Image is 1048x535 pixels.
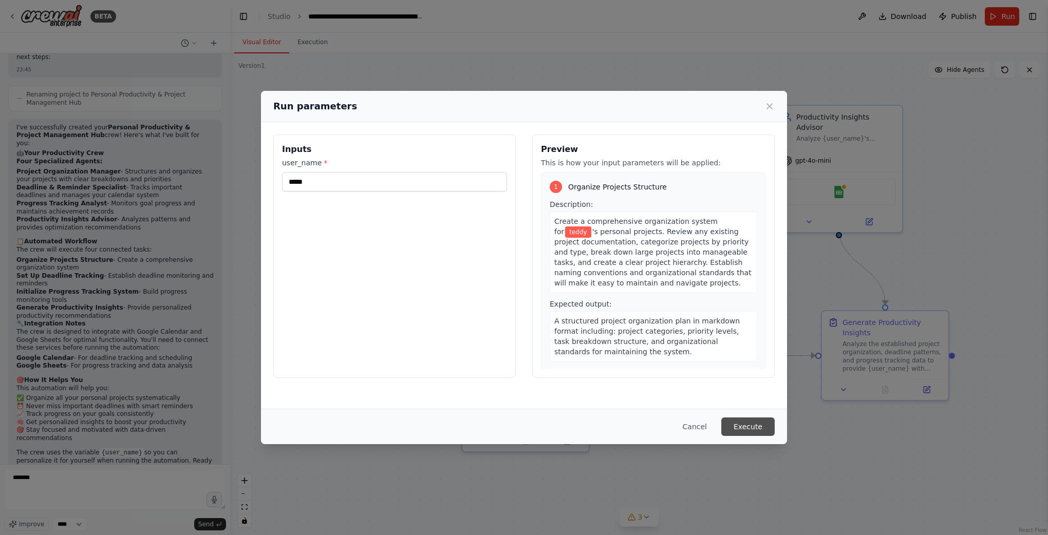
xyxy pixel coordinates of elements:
[550,300,612,308] span: Expected output:
[721,417,775,436] button: Execute
[282,158,507,168] label: user_name
[554,317,740,356] span: A structured project organization plan in markdown format including: project categories, priority...
[273,99,357,113] h2: Run parameters
[568,182,667,192] span: Organize Projects Structure
[282,143,507,156] h3: Inputs
[675,417,715,436] button: Cancel
[541,143,766,156] h3: Preview
[565,226,591,238] span: Variable: user_name
[550,200,593,208] span: Description:
[554,227,752,287] span: 's personal projects. Review any existing project documentation, categorize projects by priority ...
[554,217,718,236] span: Create a comprehensive organization system for
[550,181,562,193] div: 1
[541,158,766,168] p: This is how your input parameters will be applied:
